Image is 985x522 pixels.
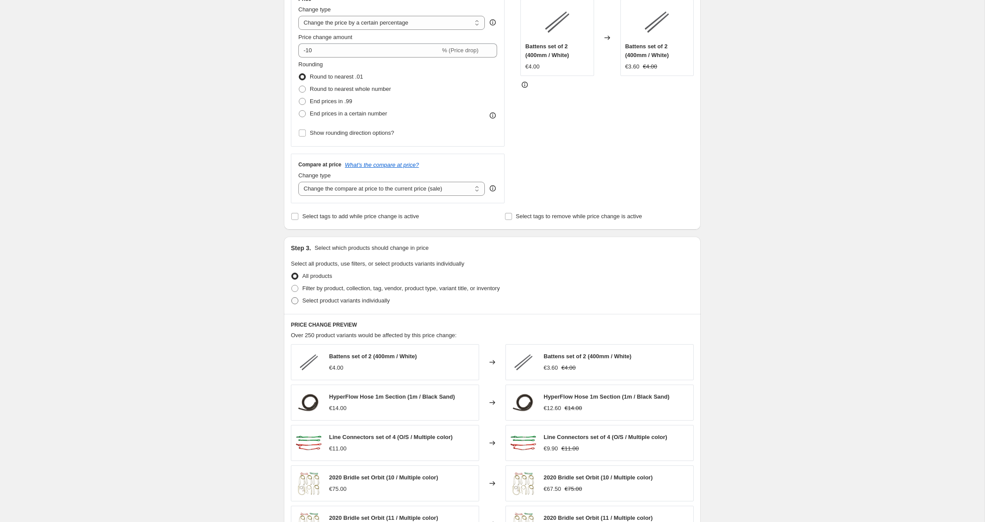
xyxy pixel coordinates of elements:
span: Show rounding direction options? [310,130,394,136]
img: 102328_98bebc2d137ef84b993cf079fd47fd6b103e5aea_80x.png [296,349,322,375]
div: €9.90 [544,444,558,453]
div: €4.00 [329,364,344,372]
img: 102331_f903371f1672274e1f52ce18834af03d209961ed_80x.png [296,389,322,416]
img: 102333_7f07c8efbd067d67770cacc07a2616e1d933d950_80x.png [510,470,537,497]
div: €3.60 [625,62,640,71]
div: €11.00 [329,444,347,453]
p: Select which products should change in price [315,244,429,252]
strike: €4.00 [643,62,657,71]
span: Select tags to remove while price change is active [516,213,642,220]
button: What's the compare at price? [345,162,419,168]
strike: €4.00 [562,364,576,372]
span: HyperFlow Hose 1m Section (1m / Black Sand) [329,393,455,400]
span: Price change amount [298,34,352,40]
strike: €11.00 [562,444,579,453]
span: Line Connectors set of 4 (O/S / Multiple color) [329,434,453,440]
span: 2020 Bridle set Orbit (10 / Multiple color) [544,474,653,481]
div: help [488,184,497,193]
span: End prices in a certain number [310,110,387,117]
div: €75.00 [329,485,347,493]
span: Over 250 product variants would be affected by this price change: [291,332,457,338]
img: 102328_98bebc2d137ef84b993cf079fd47fd6b103e5aea_80x.png [510,349,537,375]
strike: €14.00 [565,404,582,413]
div: €4.00 [525,62,540,71]
span: Change type [298,6,331,13]
h3: Compare at price [298,161,341,168]
span: Select tags to add while price change is active [302,213,419,220]
img: 102328_98bebc2d137ef84b993cf079fd47fd6b103e5aea_80x.png [540,4,575,40]
img: 102332_c8ef5f3b605fcf0c7f4ce0ac0c7057c2169e42fa_80x.png [296,430,322,456]
div: €3.60 [544,364,558,372]
span: End prices in .99 [310,98,352,104]
span: Round to nearest .01 [310,73,363,80]
div: €67.50 [544,485,561,493]
span: Round to nearest whole number [310,86,391,92]
div: help [488,18,497,27]
span: Line Connectors set of 4 (O/S / Multiple color) [544,434,667,440]
span: 2020 Bridle set Orbit (11 / Multiple color) [544,515,653,521]
img: 102333_7f07c8efbd067d67770cacc07a2616e1d933d950_80x.png [296,470,322,497]
span: Change type [298,172,331,179]
strike: €75.00 [565,485,582,493]
span: Rounding [298,61,323,68]
img: 102332_c8ef5f3b605fcf0c7f4ce0ac0c7057c2169e42fa_80x.png [510,430,537,456]
img: 102328_98bebc2d137ef84b993cf079fd47fd6b103e5aea_80x.png [639,4,674,40]
span: All products [302,273,332,279]
span: Battens set of 2 (400mm / White) [329,353,417,360]
input: -15 [298,43,440,58]
h6: PRICE CHANGE PREVIEW [291,321,694,328]
span: Select all products, use filters, or select products variants individually [291,260,464,267]
span: HyperFlow Hose 1m Section (1m / Black Sand) [544,393,670,400]
span: Battens set of 2 (400mm / White) [525,43,569,58]
span: 2020 Bridle set Orbit (10 / Multiple color) [329,474,438,481]
span: 2020 Bridle set Orbit (11 / Multiple color) [329,515,438,521]
h2: Step 3. [291,244,311,252]
span: % (Price drop) [442,47,478,54]
div: €12.60 [544,404,561,413]
span: Battens set of 2 (400mm / White) [544,353,631,360]
img: 102331_f903371f1672274e1f52ce18834af03d209961ed_80x.png [510,389,537,416]
span: Select product variants individually [302,297,390,304]
span: Filter by product, collection, tag, vendor, product type, variant title, or inventory [302,285,500,292]
div: €14.00 [329,404,347,413]
span: Battens set of 2 (400mm / White) [625,43,669,58]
